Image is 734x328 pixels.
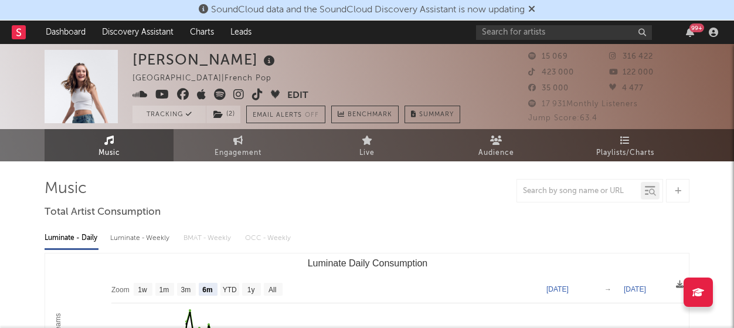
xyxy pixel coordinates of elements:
a: Playlists/Charts [560,129,689,161]
a: Discovery Assistant [94,21,182,44]
em: Off [305,112,319,119]
span: Dismiss [528,5,535,15]
span: Engagement [215,146,261,160]
a: Leads [222,21,260,44]
text: [DATE] [546,285,569,293]
span: 122 000 [609,69,654,76]
span: 35 000 [528,84,569,92]
text: YTD [223,286,237,294]
span: SoundCloud data and the SoundCloud Discovery Assistant is now updating [211,5,525,15]
span: 15 069 [528,53,568,60]
span: 423 000 [528,69,574,76]
span: Audience [478,146,514,160]
button: Email AlertsOff [246,106,325,123]
button: 99+ [686,28,694,37]
button: Edit [287,89,308,103]
span: Jump Score: 63.4 [528,114,597,122]
text: 6m [202,286,212,294]
div: [GEOGRAPHIC_DATA] | French Pop [132,72,285,86]
span: Benchmark [348,108,392,122]
text: 1w [138,286,147,294]
span: ( 2 ) [206,106,241,123]
span: Live [359,146,375,160]
button: (2) [206,106,240,123]
text: → [604,285,611,293]
text: Luminate Daily Consumption [308,258,428,268]
span: Total Artist Consumption [45,205,161,219]
span: Music [98,146,120,160]
a: Engagement [174,129,303,161]
span: 4 477 [609,84,644,92]
a: Live [303,129,431,161]
a: Benchmark [331,106,399,123]
span: Summary [419,111,454,118]
a: Audience [431,129,560,161]
div: 99 + [689,23,704,32]
text: Zoom [111,286,130,294]
a: Charts [182,21,222,44]
a: Dashboard [38,21,94,44]
span: 316 422 [609,53,653,60]
text: 3m [181,286,191,294]
input: Search for artists [476,25,652,40]
button: Summary [405,106,460,123]
a: Music [45,129,174,161]
text: 1m [159,286,169,294]
text: 1y [247,286,255,294]
div: Luminate - Weekly [110,228,172,248]
div: [PERSON_NAME] [132,50,278,69]
text: All [269,286,276,294]
button: Tracking [132,106,206,123]
div: Luminate - Daily [45,228,98,248]
span: 17 931 Monthly Listeners [528,100,638,108]
text: [DATE] [624,285,646,293]
input: Search by song name or URL [517,187,641,196]
span: Playlists/Charts [596,146,654,160]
